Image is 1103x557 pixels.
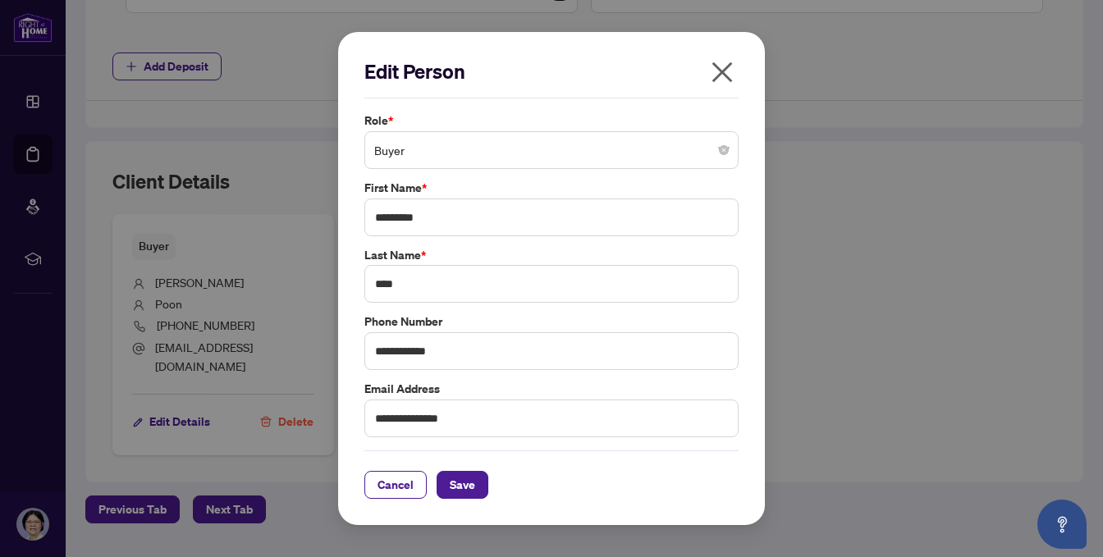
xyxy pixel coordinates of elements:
label: Email Address [364,380,739,398]
label: First Name [364,179,739,197]
button: Save [437,471,488,499]
button: Cancel [364,471,427,499]
button: Open asap [1037,500,1087,549]
span: Cancel [378,472,414,498]
span: close [709,59,735,85]
label: Phone Number [364,313,739,331]
span: close-circle [719,145,729,155]
label: Last Name [364,246,739,264]
h2: Edit Person [364,58,739,84]
span: Buyer [374,135,729,166]
span: Save [450,472,475,498]
label: Role [364,112,739,130]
